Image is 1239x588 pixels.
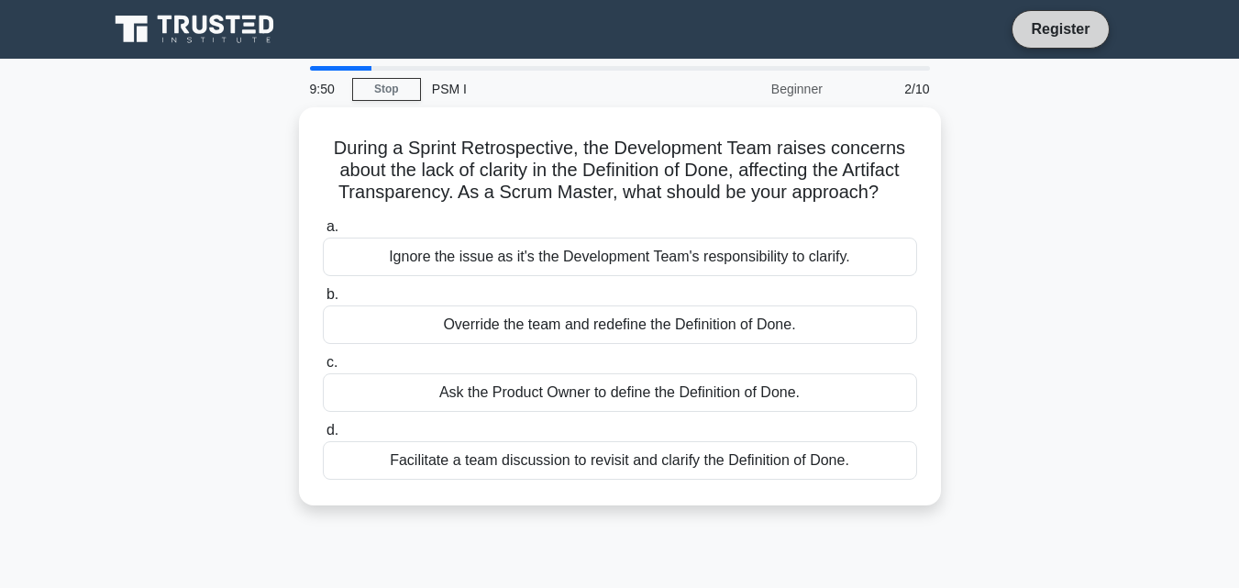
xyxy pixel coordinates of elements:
[323,441,917,480] div: Facilitate a team discussion to revisit and clarify the Definition of Done.
[299,71,352,107] div: 9:50
[326,422,338,438] span: d.
[321,137,919,205] h5: During a Sprint Retrospective, the Development Team raises concerns about the lack of clarity in ...
[1020,17,1101,40] a: Register
[323,373,917,412] div: Ask the Product Owner to define the Definition of Done.
[834,71,941,107] div: 2/10
[326,286,338,302] span: b.
[326,218,338,234] span: a.
[323,238,917,276] div: Ignore the issue as it's the Development Team's responsibility to clarify.
[352,78,421,101] a: Stop
[673,71,834,107] div: Beginner
[326,354,337,370] span: c.
[421,71,673,107] div: PSM I
[323,305,917,344] div: Override the team and redefine the Definition of Done.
